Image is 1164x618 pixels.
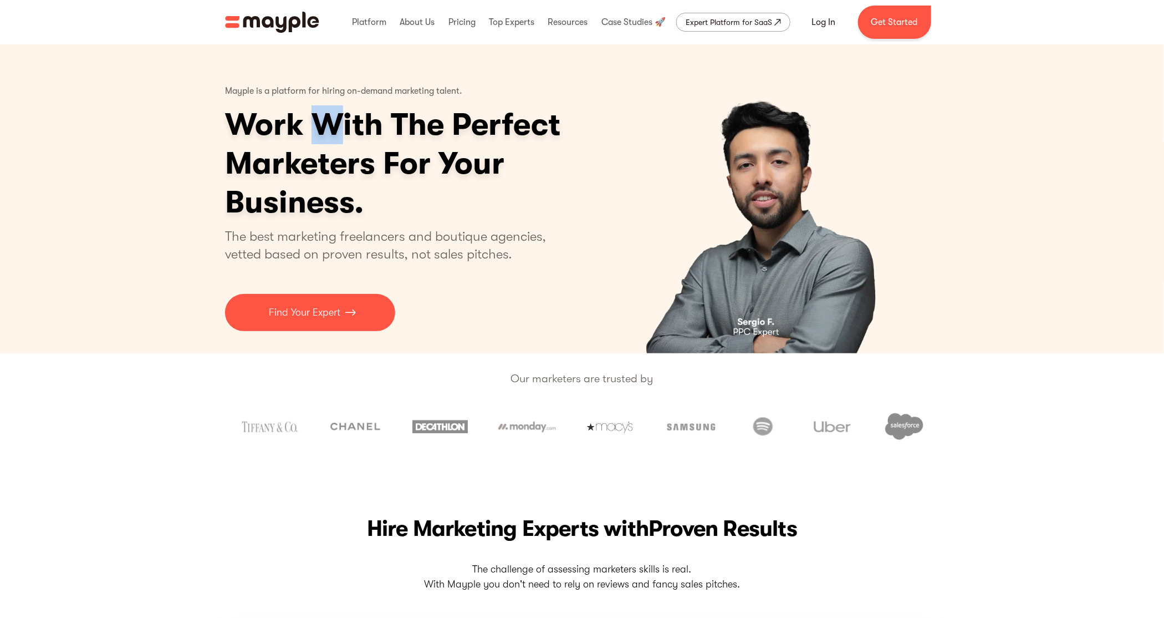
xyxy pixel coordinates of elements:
[397,4,438,40] div: About Us
[593,44,939,353] div: carousel
[446,4,478,40] div: Pricing
[225,12,319,33] img: Mayple logo
[225,105,646,222] h1: Work With The Perfect Marketers For Your Business.
[225,227,559,263] p: The best marketing freelancers and boutique agencies, vetted based on proven results, not sales p...
[349,4,389,40] div: Platform
[225,78,462,105] p: Mayple is a platform for hiring on-demand marketing talent.
[225,562,939,592] p: The challenge of assessing marketers skills is real. With Mayple you don't need to rely on review...
[486,4,537,40] div: Top Experts
[799,9,849,36] a: Log In
[225,513,939,544] h2: Hire Marketing Experts with
[225,294,395,331] a: Find Your Expert
[225,12,319,33] a: home
[545,4,591,40] div: Resources
[858,6,931,39] a: Get Started
[686,16,772,29] div: Expert Platform for SaaS
[593,44,939,353] div: 1 of 4
[269,305,340,320] p: Find Your Expert
[676,13,790,32] a: Expert Platform for SaaS
[649,516,797,541] span: Proven Results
